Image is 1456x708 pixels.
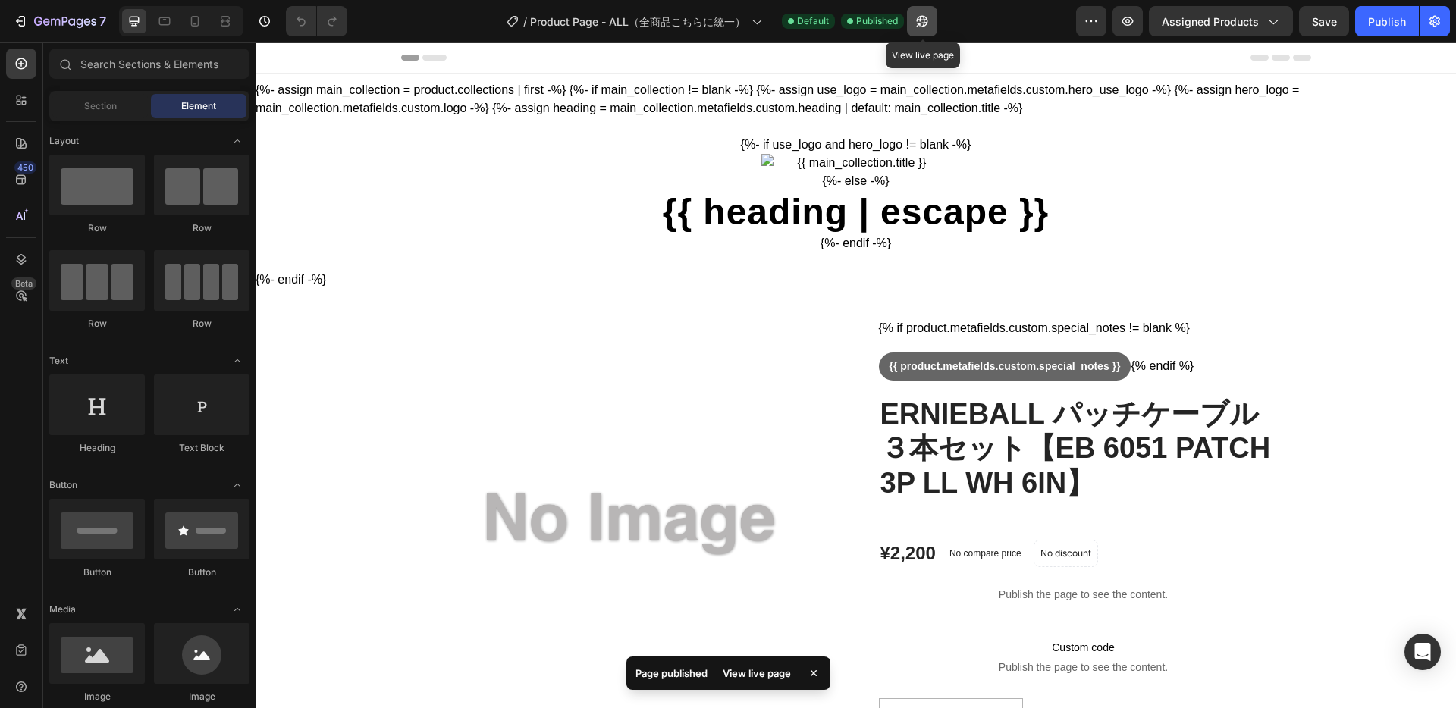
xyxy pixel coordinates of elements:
p: Page published [635,666,708,681]
input: Search Sections & Elements [49,49,249,79]
span: Save [1312,15,1337,28]
div: Row [154,221,249,235]
button: Save [1299,6,1349,36]
div: Button [49,565,145,579]
p: No compare price [694,506,766,515]
button: Assigned Products [1149,6,1293,36]
div: {% if product.metafields.custom.special_notes != blank %} {% endif %} [623,277,1033,353]
span: Media [49,603,76,616]
span: Default [797,14,829,28]
div: Undo/Redo [286,6,347,36]
span: Toggle open [225,349,249,373]
span: Toggle open [225,597,249,622]
span: Publish the page to see the content. [623,617,1033,632]
div: Image [49,690,145,703]
span: Layout [49,134,79,148]
button: Publish [1355,6,1419,36]
span: Product Page - ALL（全商品こちらに統一） [530,14,745,30]
span: Custom code [623,596,1033,614]
span: / [523,14,527,30]
img: {{ main_collection.title }} [506,111,695,130]
div: Publish [1368,14,1406,30]
div: View live page [714,663,800,684]
div: Beta [11,277,36,290]
span: Toggle open [225,473,249,497]
button: 7 [6,6,113,36]
span: Assigned Products [1162,14,1259,30]
p: 7 [99,12,106,30]
span: Toggle open [225,129,249,153]
p: No discount [785,504,836,518]
span: Text [49,354,68,368]
div: {{ product.metafields.custom.special_notes }} [623,310,876,338]
h2: ERNIEBALL パッチケーブル３本セット【EB 6051 PATCH 3P LL WH 6IN】 [623,353,1033,460]
span: Published [856,14,898,28]
div: Row [49,317,145,331]
div: Row [154,317,249,331]
div: Open Intercom Messenger [1404,634,1441,670]
input: quantity [624,656,767,693]
p: Publish the page to see the content. [623,544,1033,560]
div: Text Block [154,441,249,455]
span: Section [84,99,117,113]
span: Button [49,478,77,492]
span: Element [181,99,216,113]
iframe: Design area [256,42,1456,708]
div: ¥2,200 [623,499,682,524]
div: Image [154,690,249,703]
div: Row [49,221,145,235]
div: Button [154,565,249,579]
div: Heading [49,441,145,455]
div: 450 [14,161,36,174]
